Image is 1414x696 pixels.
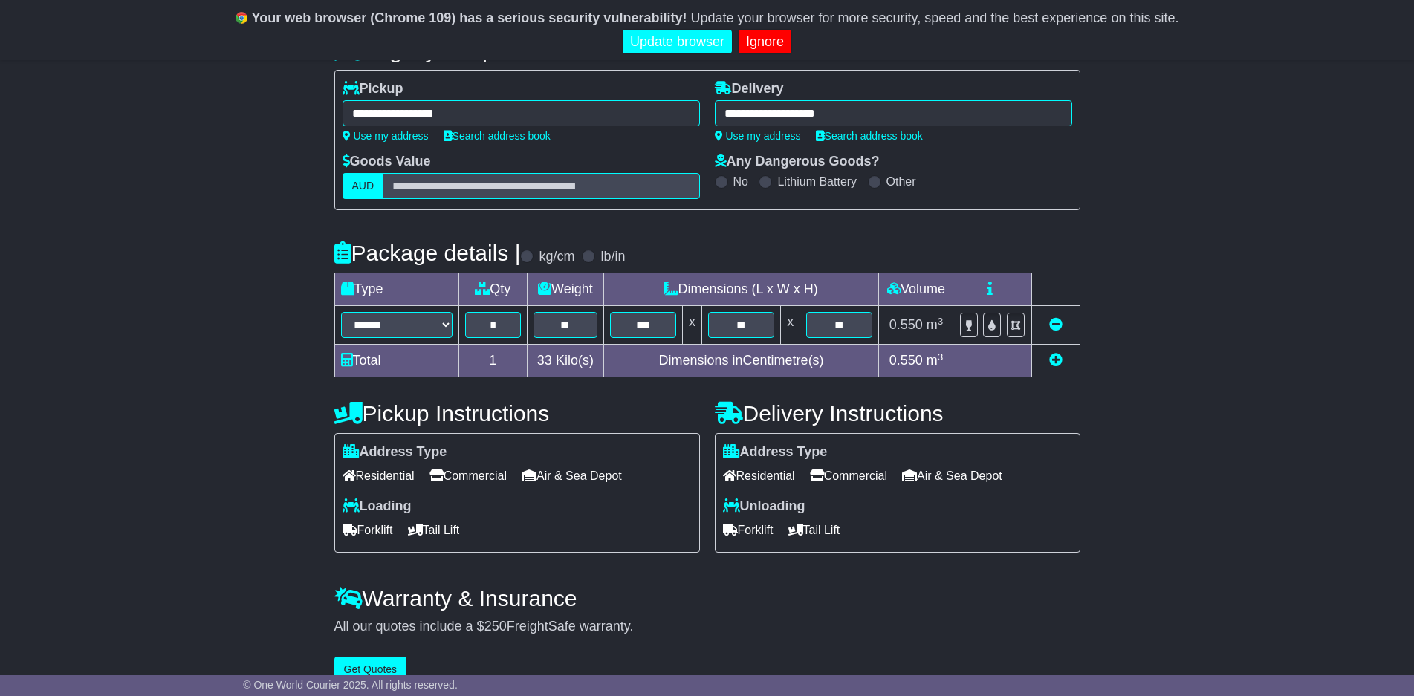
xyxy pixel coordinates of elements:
[343,444,447,461] label: Address Type
[603,345,879,377] td: Dimensions in Centimetre(s)
[243,679,458,691] span: © One World Courier 2025. All rights reserved.
[889,317,923,332] span: 0.550
[739,30,791,54] a: Ignore
[600,249,625,265] label: lb/in
[343,130,429,142] a: Use my address
[690,10,1178,25] span: Update your browser for more security, speed and the best experience on this site.
[889,353,923,368] span: 0.550
[429,464,507,487] span: Commercial
[723,444,828,461] label: Address Type
[334,401,700,426] h4: Pickup Instructions
[879,273,953,306] td: Volume
[458,273,528,306] td: Qty
[603,273,879,306] td: Dimensions (L x W x H)
[522,464,622,487] span: Air & Sea Depot
[938,351,944,362] sup: 3
[623,30,732,54] a: Update browser
[444,130,551,142] a: Search address book
[1049,353,1063,368] a: Add new item
[715,401,1080,426] h4: Delivery Instructions
[723,464,795,487] span: Residential
[777,175,857,189] label: Lithium Battery
[810,464,887,487] span: Commercial
[788,518,840,541] span: Tail Lift
[334,657,407,683] button: Get Quotes
[343,518,393,541] span: Forklift
[715,81,784,97] label: Delivery
[816,130,923,142] a: Search address book
[927,317,944,332] span: m
[715,154,880,170] label: Any Dangerous Goods?
[343,173,384,199] label: AUD
[781,306,800,345] td: x
[334,345,458,377] td: Total
[539,249,574,265] label: kg/cm
[723,498,805,515] label: Unloading
[886,175,916,189] label: Other
[334,241,521,265] h4: Package details |
[733,175,748,189] label: No
[902,464,1002,487] span: Air & Sea Depot
[484,619,507,634] span: 250
[682,306,701,345] td: x
[252,10,687,25] b: Your web browser (Chrome 109) has a serious security vulnerability!
[343,464,415,487] span: Residential
[343,81,403,97] label: Pickup
[458,345,528,377] td: 1
[334,619,1080,635] div: All our quotes include a $ FreightSafe warranty.
[528,273,604,306] td: Weight
[334,273,458,306] td: Type
[537,353,552,368] span: 33
[927,353,944,368] span: m
[528,345,604,377] td: Kilo(s)
[715,130,801,142] a: Use my address
[1049,317,1063,332] a: Remove this item
[343,154,431,170] label: Goods Value
[343,498,412,515] label: Loading
[334,586,1080,611] h4: Warranty & Insurance
[938,316,944,327] sup: 3
[723,518,774,541] span: Forklift
[408,518,460,541] span: Tail Lift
